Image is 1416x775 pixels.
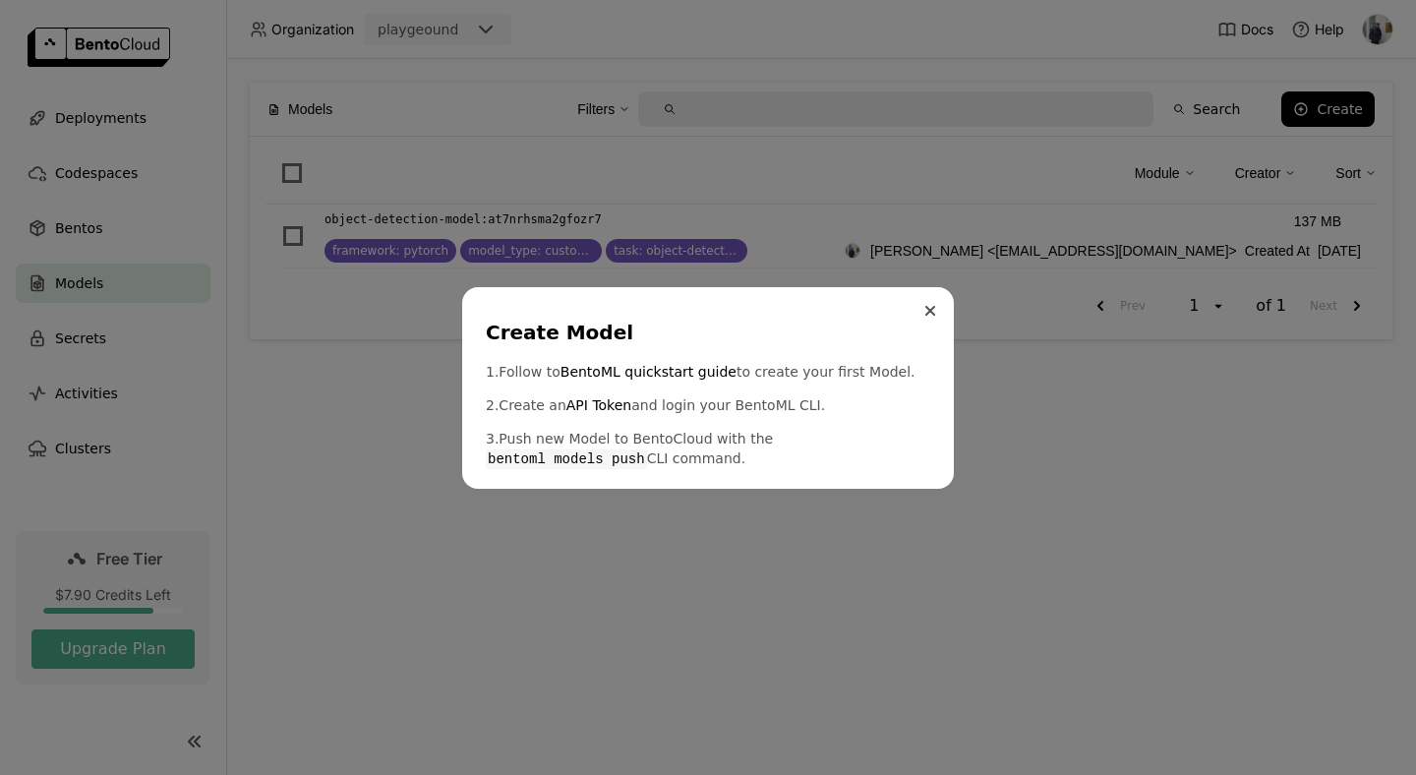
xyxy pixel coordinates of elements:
[560,362,737,382] a: BentoML quickstart guide
[566,395,631,415] a: API Token
[486,449,647,469] code: bentoml models push
[486,429,930,469] p: 3. Push new Model to BentoCloud with the CLI command.
[462,287,954,489] div: dialog
[486,319,922,346] div: Create Model
[486,395,930,415] p: 2. Create an and login your BentoML CLI.
[918,299,942,323] button: Close
[486,362,930,382] p: 1. Follow to to create your first Model.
